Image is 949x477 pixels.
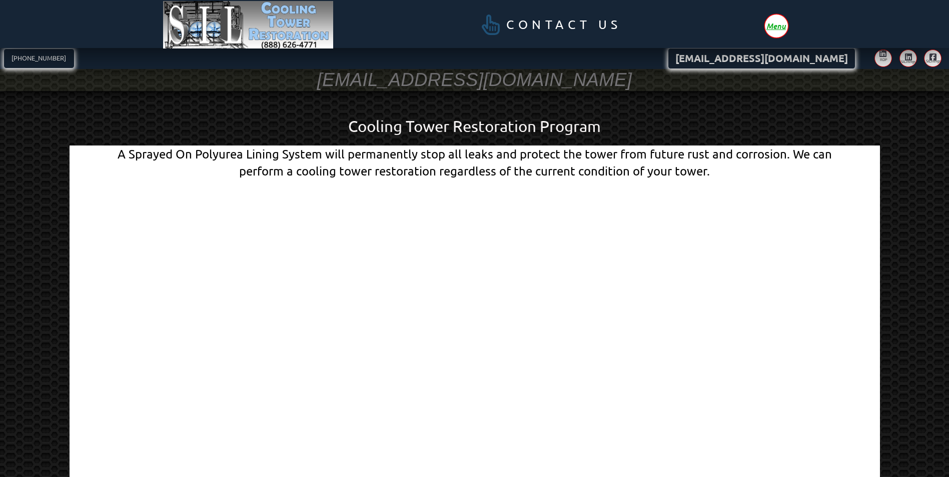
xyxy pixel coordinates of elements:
a: [EMAIL_ADDRESS][DOMAIN_NAME] [668,48,855,69]
span: Menu [766,22,786,29]
a: Contact Us [462,8,636,41]
h3: [EMAIL_ADDRESS][DOMAIN_NAME] [317,68,632,92]
a: [PHONE_NUMBER] [4,49,75,68]
span: SILinings [926,59,938,63]
span: SILinings [901,59,912,63]
span: Contact Us [506,18,622,31]
img: Image [163,1,334,49]
h1: Cooling Tower Restoration Program [110,115,839,137]
a: RDP [874,49,892,67]
span: [PHONE_NUMBER] [12,55,66,61]
div: Toggle Off Canvas Content [765,14,788,37]
span: [EMAIL_ADDRESS][DOMAIN_NAME] [675,53,848,63]
span: RDP [880,57,887,61]
a: SILinings [899,49,917,67]
a: SILinings [924,49,941,67]
div: A Sprayed On Polyurea Lining System will permanently stop all leaks and protect the tower from fu... [110,145,839,179]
